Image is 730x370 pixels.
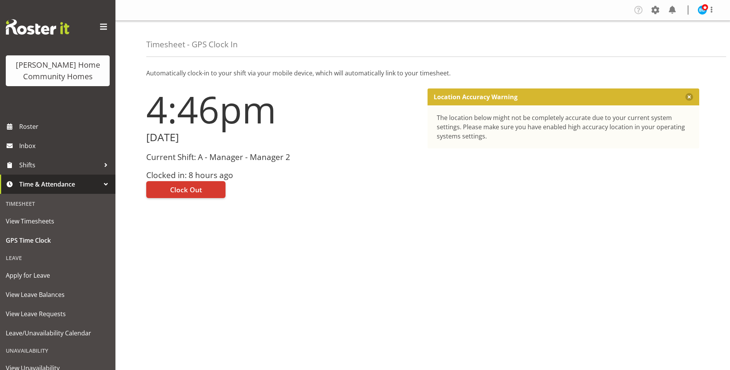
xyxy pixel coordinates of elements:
p: Location Accuracy Warning [434,93,518,101]
a: View Timesheets [2,212,114,231]
div: The location below might not be completely accurate due to your current system settings. Please m... [437,113,690,141]
div: Leave [2,250,114,266]
span: View Timesheets [6,215,110,227]
img: Rosterit website logo [6,19,69,35]
span: Apply for Leave [6,270,110,281]
div: Timesheet [2,196,114,212]
span: Time & Attendance [19,178,100,190]
a: View Leave Balances [2,285,114,304]
a: Leave/Unavailability Calendar [2,323,114,343]
h4: Timesheet - GPS Clock In [146,40,238,49]
div: [PERSON_NAME] Home Community Homes [13,59,102,82]
a: GPS Time Clock [2,231,114,250]
div: Unavailability [2,343,114,358]
span: Leave/Unavailability Calendar [6,327,110,339]
a: Apply for Leave [2,266,114,285]
button: Clock Out [146,181,226,198]
h1: 4:46pm [146,88,418,130]
a: View Leave Requests [2,304,114,323]
span: Clock Out [170,185,202,195]
span: View Leave Requests [6,308,110,320]
span: GPS Time Clock [6,235,110,246]
span: View Leave Balances [6,289,110,300]
p: Automatically clock-in to your shift via your mobile device, which will automatically link to you... [146,68,699,78]
h2: [DATE] [146,132,418,143]
h3: Clocked in: 8 hours ago [146,171,418,180]
span: Shifts [19,159,100,171]
span: Inbox [19,140,112,152]
span: Roster [19,121,112,132]
h3: Current Shift: A - Manager - Manager 2 [146,153,418,162]
button: Close message [685,93,693,101]
img: barbara-dunlop8515.jpg [698,5,707,15]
